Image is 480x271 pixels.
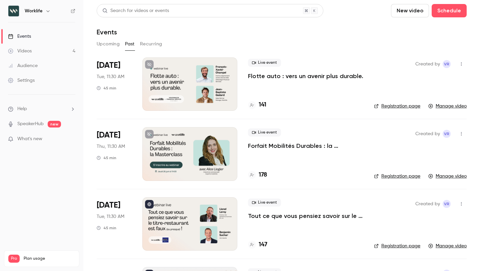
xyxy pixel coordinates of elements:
h1: Events [97,28,117,36]
div: Events [8,33,31,40]
a: Tout ce que vous pensiez savoir sur le titre-restaurant est faux (ou presque) ! [248,212,363,220]
span: Pro [8,255,20,263]
span: Live event [248,128,281,137]
iframe: Noticeable Trigger [67,136,75,142]
div: Audience [8,62,38,69]
span: new [48,121,61,127]
span: Created by [415,130,440,138]
li: help-dropdown-opener [8,105,75,112]
div: Jun 26 Thu, 11:30 AM (Europe/Paris) [97,127,132,181]
a: SpeakerHub [17,120,44,127]
span: VR [444,130,449,138]
a: 147 [248,240,267,249]
button: New video [391,4,429,17]
a: Manage video [428,173,467,180]
div: Settings [8,77,35,84]
div: 45 min [97,225,116,231]
a: 178 [248,171,267,180]
h4: 178 [259,171,267,180]
h4: 147 [259,240,267,249]
h6: Worklife [25,8,43,14]
span: Created by [415,60,440,68]
span: VR [444,60,449,68]
h4: 141 [259,100,266,109]
a: 141 [248,100,266,109]
div: Jul 8 Tue, 11:30 AM (Europe/Paris) [97,57,132,111]
span: What's new [17,135,42,143]
span: [DATE] [97,200,120,211]
div: 45 min [97,155,116,161]
span: [DATE] [97,60,120,71]
button: Recurring [140,39,162,49]
a: Registration page [374,173,420,180]
a: Manage video [428,103,467,109]
img: Worklife [8,6,19,16]
a: Forfait Mobilités Durables : la Masterclass [248,142,363,150]
div: 45 min [97,85,116,91]
a: Flotte auto : vers un avenir plus durable. [248,72,363,80]
a: Registration page [374,243,420,249]
span: Victoria Rollin [443,60,451,68]
span: VR [444,200,449,208]
span: Live event [248,59,281,67]
a: Manage video [428,243,467,249]
span: Tue, 11:30 AM [97,213,124,220]
span: Help [17,105,27,112]
span: Live event [248,199,281,207]
div: Search for videos or events [102,7,169,14]
a: Registration page [374,103,420,109]
button: Past [125,39,135,49]
button: Schedule [432,4,467,17]
span: [DATE] [97,130,120,141]
span: Thu, 11:30 AM [97,143,125,150]
div: Videos [8,48,32,54]
span: Victoria Rollin [443,130,451,138]
span: Victoria Rollin [443,200,451,208]
span: Created by [415,200,440,208]
div: Apr 15 Tue, 11:30 AM (Europe/Paris) [97,197,132,251]
span: Tue, 11:30 AM [97,73,124,80]
button: Upcoming [97,39,120,49]
span: Plan usage [24,256,75,261]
